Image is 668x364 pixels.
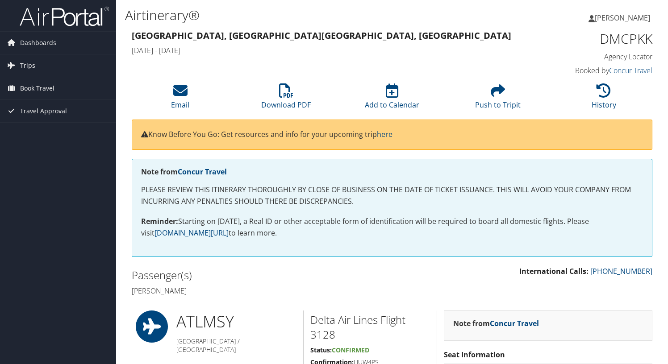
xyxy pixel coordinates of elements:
a: Concur Travel [490,318,539,328]
h1: DMCPKK [532,29,652,48]
a: here [377,129,392,139]
span: Trips [20,54,35,77]
a: History [592,88,616,110]
h2: Passenger(s) [132,268,385,283]
h1: ATL MSY [176,310,296,333]
span: Dashboards [20,32,56,54]
h5: [GEOGRAPHIC_DATA] / [GEOGRAPHIC_DATA] [176,337,296,354]
p: PLEASE REVIEW THIS ITINERARY THOROUGHLY BY CLOSE OF BUSINESS ON THE DATE OF TICKET ISSUANCE. THIS... [141,184,643,207]
strong: Reminder: [141,216,178,226]
strong: Note from [453,318,539,328]
h1: Airtinerary® [125,6,481,25]
span: Confirmed [332,346,369,354]
a: Concur Travel [609,66,652,75]
img: airportal-logo.png [20,6,109,27]
a: Push to Tripit [475,88,521,110]
strong: Note from [141,167,227,177]
h4: Agency Locator [532,52,652,62]
strong: Seat Information [444,350,505,360]
h4: Booked by [532,66,652,75]
strong: International Calls: [519,266,589,276]
strong: [GEOGRAPHIC_DATA], [GEOGRAPHIC_DATA] [GEOGRAPHIC_DATA], [GEOGRAPHIC_DATA] [132,29,511,41]
span: Travel Approval [20,100,67,122]
h4: [DATE] - [DATE] [132,45,519,55]
span: [PERSON_NAME] [595,13,650,23]
a: [PERSON_NAME] [589,4,659,31]
strong: Status: [310,346,332,354]
p: Know Before You Go: Get resources and info for your upcoming trip [141,129,643,141]
a: Add to Calendar [365,88,419,110]
h2: Delta Air Lines Flight 3128 [310,312,430,342]
a: Download PDF [261,88,311,110]
a: Concur Travel [178,167,227,177]
a: [DOMAIN_NAME][URL] [154,228,229,238]
p: Starting on [DATE], a Real ID or other acceptable form of identification will be required to boar... [141,216,643,239]
a: Email [171,88,189,110]
a: [PHONE_NUMBER] [590,266,652,276]
h4: [PERSON_NAME] [132,286,385,296]
span: Book Travel [20,77,54,99]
